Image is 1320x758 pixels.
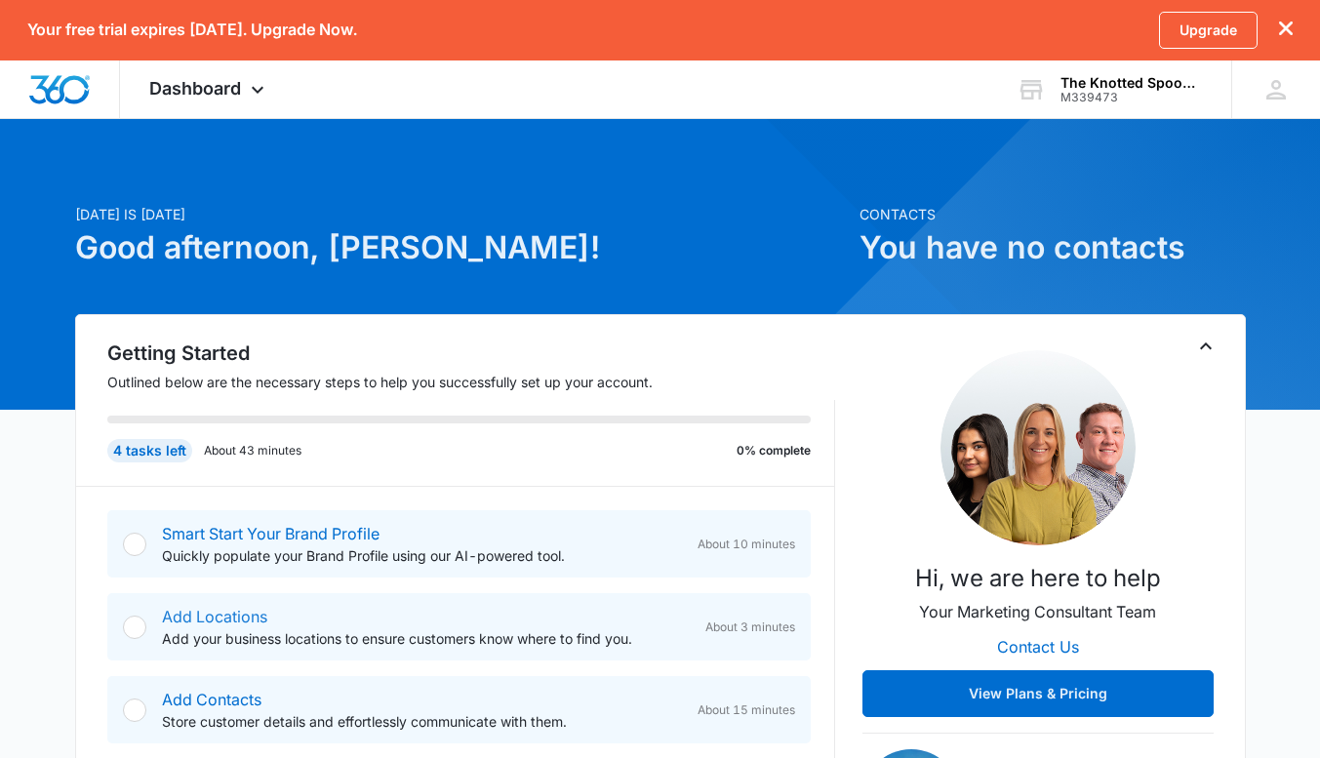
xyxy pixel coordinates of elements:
[162,607,267,626] a: Add Locations
[75,224,848,271] h1: Good afternoon, [PERSON_NAME]!
[862,670,1214,717] button: View Plans & Pricing
[75,204,848,224] p: [DATE] is [DATE]
[860,204,1246,224] p: Contacts
[162,711,682,732] p: Store customer details and effortlessly communicate with them.
[204,442,301,459] p: About 43 minutes
[705,618,795,636] span: About 3 minutes
[120,60,299,118] div: Dashboard
[162,690,261,709] a: Add Contacts
[860,224,1246,271] h1: You have no contacts
[737,442,811,459] p: 0% complete
[1060,75,1203,91] div: account name
[919,600,1156,623] p: Your Marketing Consultant Team
[1194,335,1218,358] button: Toggle Collapse
[107,339,835,368] h2: Getting Started
[162,545,682,566] p: Quickly populate your Brand Profile using our AI-powered tool.
[1060,91,1203,104] div: account id
[1279,20,1293,39] button: dismiss this dialog
[698,536,795,553] span: About 10 minutes
[107,439,192,462] div: 4 tasks left
[1159,12,1258,49] a: Upgrade
[162,628,690,649] p: Add your business locations to ensure customers know where to find you.
[915,561,1161,596] p: Hi, we are here to help
[27,20,357,39] p: Your free trial expires [DATE]. Upgrade Now.
[698,701,795,719] span: About 15 minutes
[149,78,241,99] span: Dashboard
[978,623,1099,670] button: Contact Us
[107,372,835,392] p: Outlined below are the necessary steps to help you successfully set up your account.
[162,524,380,543] a: Smart Start Your Brand Profile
